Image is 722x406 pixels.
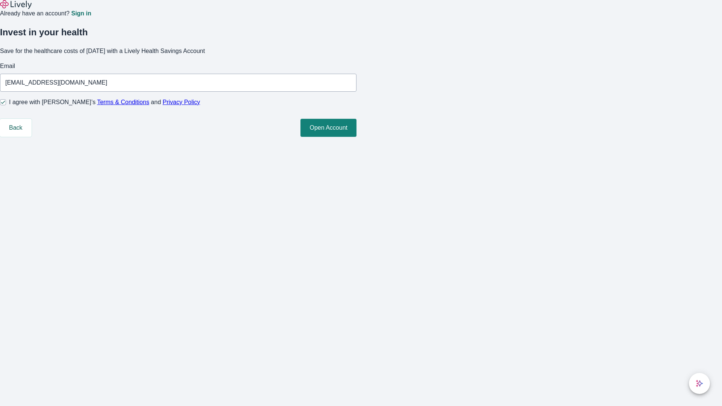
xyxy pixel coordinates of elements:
button: Open Account [300,119,356,137]
a: Sign in [71,11,91,17]
a: Privacy Policy [163,99,200,105]
button: chat [689,373,710,394]
a: Terms & Conditions [97,99,149,105]
span: I agree with [PERSON_NAME]’s and [9,98,200,107]
svg: Lively AI Assistant [696,380,703,387]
